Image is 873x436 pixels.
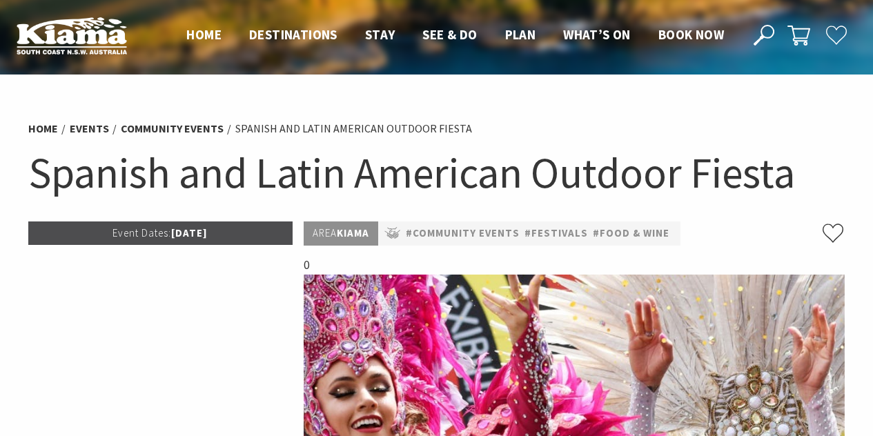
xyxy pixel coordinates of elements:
p: [DATE] [28,221,293,245]
span: See & Do [422,26,477,43]
span: Destinations [249,26,337,43]
a: Stay [365,26,395,44]
span: Stay [365,26,395,43]
h1: Spanish and Latin American Outdoor Fiesta [28,145,845,201]
a: Plan [505,26,536,44]
li: Spanish and Latin American Outdoor Fiesta [235,120,472,138]
a: #Food & Wine [593,225,669,242]
span: Book now [658,26,724,43]
span: Home [186,26,222,43]
p: Kiama [304,221,378,246]
span: Plan [505,26,536,43]
a: Home [186,26,222,44]
a: Community Events [121,121,224,136]
a: Book now [658,26,724,44]
span: Event Dates: [112,226,171,239]
img: Kiama Logo [17,17,127,54]
nav: Main Menu [173,24,738,47]
a: What’s On [563,26,631,44]
a: #Festivals [524,225,588,242]
a: Destinations [249,26,337,44]
a: See & Do [422,26,477,44]
span: Area [313,226,337,239]
a: Home [28,121,58,136]
a: Events [70,121,109,136]
a: #Community Events [406,225,520,242]
span: What’s On [563,26,631,43]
